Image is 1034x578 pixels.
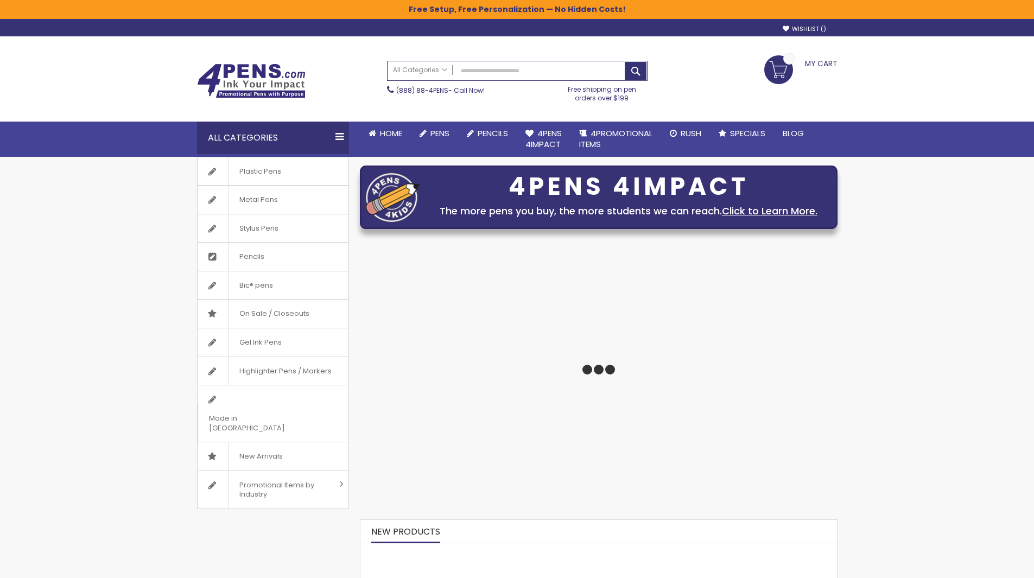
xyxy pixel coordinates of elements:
span: New Products [371,525,440,538]
span: 4PROMOTIONAL ITEMS [579,128,652,150]
a: 4Pens4impact [517,122,570,157]
a: Gel Ink Pens [198,328,348,357]
a: Blog [774,122,813,145]
a: Highlighter Pens / Markers [198,357,348,385]
a: Promotional Items by Industry [198,471,348,509]
div: 4PENS 4IMPACT [426,175,832,198]
a: Pencils [198,243,348,271]
a: Rush [661,122,710,145]
span: Pencils [228,243,275,271]
div: The more pens you buy, the more students we can reach. [426,204,832,219]
a: Specials [710,122,774,145]
span: Pencils [478,128,508,139]
a: Wishlist [783,25,826,33]
a: On Sale / Closeouts [198,300,348,328]
a: Stylus Pens [198,214,348,243]
span: Made in [GEOGRAPHIC_DATA] [198,404,321,442]
div: Free shipping on pen orders over $199 [556,81,648,103]
a: Made in [GEOGRAPHIC_DATA] [198,385,348,442]
span: On Sale / Closeouts [228,300,320,328]
a: All Categories [388,61,453,79]
span: All Categories [393,66,447,74]
img: 4Pens Custom Pens and Promotional Products [197,63,306,98]
span: Plastic Pens [228,157,292,186]
span: - Call Now! [396,86,485,95]
span: Specials [730,128,765,139]
a: Home [360,122,411,145]
img: four_pen_logo.png [366,173,420,222]
a: Plastic Pens [198,157,348,186]
span: Bic® pens [228,271,284,300]
span: Home [380,128,402,139]
span: 4Pens 4impact [525,128,562,150]
a: New Arrivals [198,442,348,471]
span: Pens [430,128,449,139]
a: Bic® pens [198,271,348,300]
span: New Arrivals [228,442,294,471]
span: Gel Ink Pens [228,328,293,357]
a: Metal Pens [198,186,348,214]
span: Highlighter Pens / Markers [228,357,342,385]
span: Blog [783,128,804,139]
span: Metal Pens [228,186,289,214]
span: Rush [681,128,701,139]
a: Crosby Softy Rose Gold with Stylus Pen - Mirror Laser [561,548,811,557]
a: Click to Learn More. [722,204,817,218]
a: (888) 88-4PENS [396,86,448,95]
a: Pencils [458,122,517,145]
span: Stylus Pens [228,214,289,243]
span: Promotional Items by Industry [228,471,335,509]
a: Pens [411,122,458,145]
a: 4PROMOTIONALITEMS [570,122,661,157]
div: All Categories [197,122,349,154]
a: The Barton Custom Pens Special Offer [360,548,550,557]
